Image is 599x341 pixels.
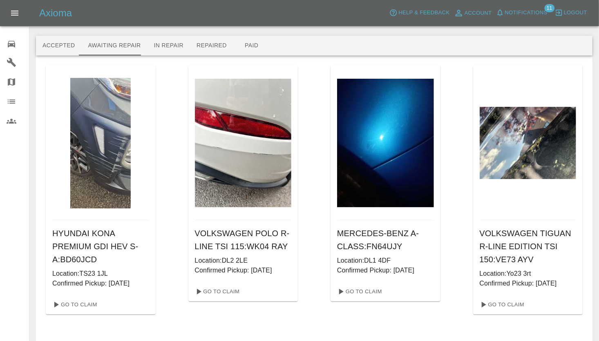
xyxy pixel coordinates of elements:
[480,279,577,288] p: Confirmed Pickup: [DATE]
[494,7,550,19] button: Notifications
[505,8,548,18] span: Notifications
[36,36,81,55] button: Accepted
[553,7,589,19] button: Logout
[480,269,577,279] p: Location: Yo23 3rt
[334,285,384,298] a: Go To Claim
[49,298,99,311] a: Go To Claim
[233,36,270,55] button: Paid
[81,36,147,55] button: Awaiting Repair
[452,7,494,20] a: Account
[544,4,554,12] span: 11
[195,266,292,275] p: Confirmed Pickup: [DATE]
[476,298,527,311] a: Go To Claim
[398,8,449,18] span: Help & Feedback
[190,36,233,55] button: Repaired
[480,227,577,266] h6: VOLKSWAGEN TIGUAN R-LINE EDITION TSI 150 : VE73 AYV
[52,279,149,288] p: Confirmed Pickup: [DATE]
[39,7,72,20] h5: Axioma
[148,36,190,55] button: In Repair
[52,227,149,266] h6: HYUNDAI KONA PREMIUM GDI HEV S-A : BD60JCD
[5,3,25,23] button: Open drawer
[192,285,242,298] a: Go To Claim
[387,7,451,19] button: Help & Feedback
[337,266,434,275] p: Confirmed Pickup: [DATE]
[564,8,587,18] span: Logout
[195,227,292,253] h6: VOLKSWAGEN POLO R-LINE TSI 115 : WK04 RAY
[52,269,149,279] p: Location: TS23 1JL
[465,9,492,18] span: Account
[195,256,292,266] p: Location: DL2 2LE
[337,227,434,253] h6: MERCEDES-BENZ A-CLASS : FN64UJY
[337,256,434,266] p: Location: DL1 4DF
